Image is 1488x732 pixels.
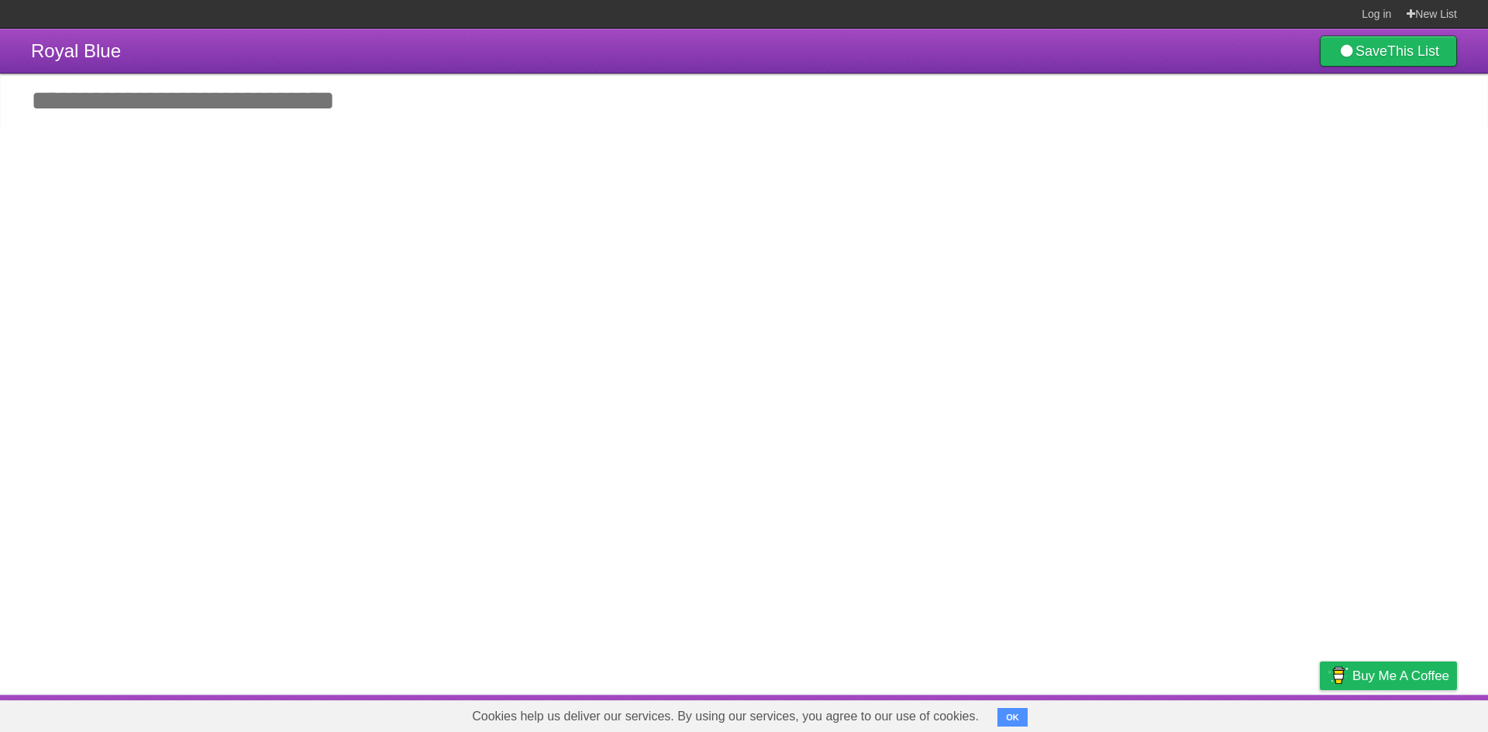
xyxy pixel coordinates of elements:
a: About [1114,699,1146,728]
a: Developers [1165,699,1228,728]
img: Buy me a coffee [1328,662,1348,689]
span: Buy me a coffee [1352,662,1449,689]
span: Royal Blue [31,40,121,61]
a: Suggest a feature [1359,699,1457,728]
button: OK [997,708,1028,727]
a: Terms [1247,699,1281,728]
b: This List [1387,43,1439,59]
span: Cookies help us deliver our services. By using our services, you agree to our use of cookies. [456,701,994,732]
a: Buy me a coffee [1320,662,1457,690]
a: SaveThis List [1320,36,1457,67]
a: Privacy [1300,699,1340,728]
